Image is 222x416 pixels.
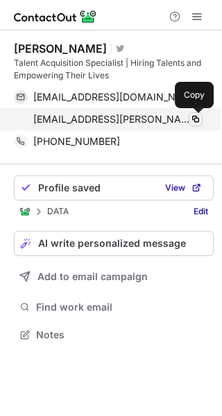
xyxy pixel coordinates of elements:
[47,207,69,216] p: DATA
[14,57,214,82] div: Talent Acquisition Specialist | Hiring Talents and Empowering Their Lives
[37,271,148,282] span: Add to email campaign
[14,264,214,289] button: Add to email campaign
[33,113,192,125] span: [EMAIL_ADDRESS][PERSON_NAME][DOMAIN_NAME]
[14,8,97,25] img: ContactOut v5.3.10
[14,175,214,200] button: Profile savedView
[33,135,120,148] span: [PHONE_NUMBER]
[165,183,185,193] span: View
[38,182,101,193] span: Profile saved
[188,205,214,218] a: Edit
[14,231,214,256] button: AI write personalized message
[38,238,186,249] span: AI write personalized message
[14,325,214,345] button: Notes
[14,297,214,317] button: Find work email
[33,91,192,103] span: [EMAIL_ADDRESS][DOMAIN_NAME]
[36,329,208,341] span: Notes
[19,206,31,217] img: ContactOut
[36,301,208,313] span: Find work email
[14,42,107,55] div: [PERSON_NAME]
